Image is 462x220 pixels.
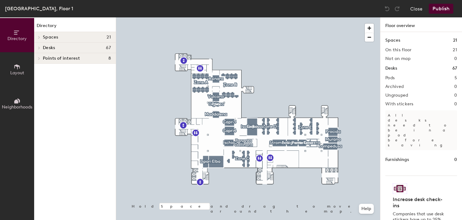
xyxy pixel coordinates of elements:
[359,204,374,214] button: Help
[34,22,116,32] h1: Directory
[385,76,395,80] h2: Pods
[385,48,412,53] h2: On this floor
[454,84,457,89] h2: 0
[385,65,397,72] h1: Desks
[2,104,32,110] span: Neighborhoods
[453,37,457,44] h1: 21
[43,45,55,50] span: Desks
[385,110,457,150] p: All desks need to be in a pod before saving
[385,156,409,163] h1: Furnishings
[384,6,390,12] img: Undo
[43,56,80,61] span: Points of interest
[385,93,408,98] h2: Ungrouped
[393,196,446,209] h4: Increase desk check-ins
[410,4,423,14] button: Close
[454,56,457,61] h2: 0
[454,93,457,98] h2: 0
[106,35,111,40] span: 21
[10,70,24,76] span: Layout
[106,45,111,50] span: 67
[429,4,453,14] button: Publish
[454,102,457,107] h2: 0
[393,183,407,194] img: Sticker logo
[385,56,410,61] h2: Not on map
[380,17,462,32] h1: Floor overview
[43,35,58,40] span: Spaces
[394,6,400,12] img: Redo
[453,48,457,53] h2: 21
[454,156,457,163] h1: 0
[385,84,404,89] h2: Archived
[452,65,457,72] h1: 67
[7,36,27,41] span: Directory
[108,56,111,61] span: 8
[5,5,73,12] div: [GEOGRAPHIC_DATA], Floor 1
[385,37,400,44] h1: Spaces
[385,102,414,107] h2: With stickers
[455,76,457,80] h2: 5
